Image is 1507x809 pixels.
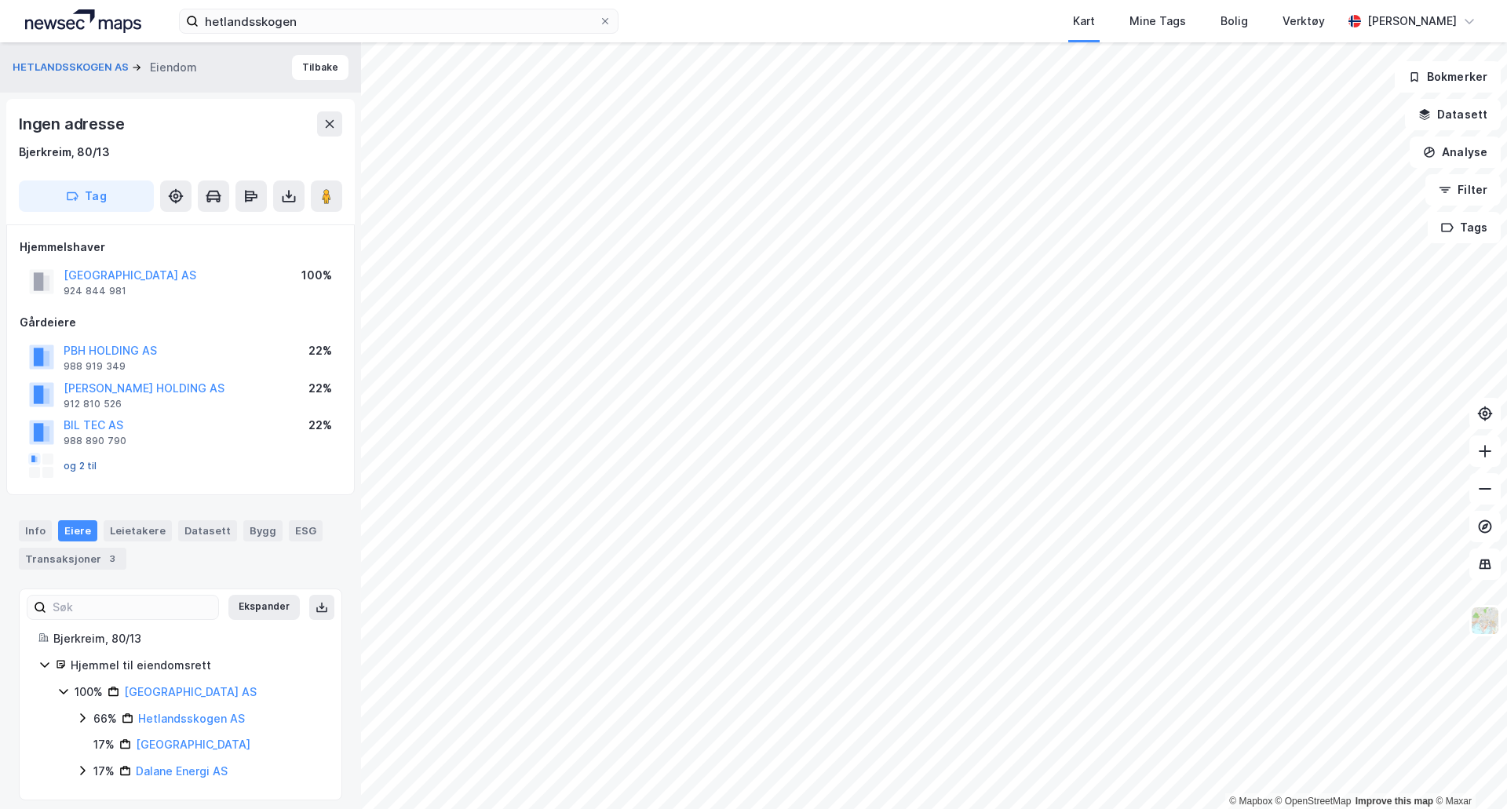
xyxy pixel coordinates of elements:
[19,111,127,137] div: Ingen adresse
[104,520,172,541] div: Leietakere
[1229,796,1272,807] a: Mapbox
[228,595,300,620] button: Ekspander
[1410,137,1501,168] button: Analyse
[46,596,218,619] input: Søk
[64,285,126,297] div: 924 844 981
[199,9,599,33] input: Søk på adresse, matrikkel, gårdeiere, leietakere eller personer
[308,341,332,360] div: 22%
[178,520,237,541] div: Datasett
[1073,12,1095,31] div: Kart
[58,520,97,541] div: Eiere
[93,709,117,728] div: 66%
[138,712,245,725] a: Hetlandsskogen AS
[20,313,341,332] div: Gårdeiere
[1356,796,1433,807] a: Improve this map
[19,180,154,212] button: Tag
[1283,12,1325,31] div: Verktøy
[25,9,141,33] img: logo.a4113a55bc3d86da70a041830d287a7e.svg
[1470,606,1500,636] img: Z
[292,55,348,80] button: Tilbake
[1221,12,1248,31] div: Bolig
[1367,12,1457,31] div: [PERSON_NAME]
[64,360,126,373] div: 988 919 349
[1405,99,1501,130] button: Datasett
[64,398,122,410] div: 912 810 526
[93,762,115,781] div: 17%
[19,548,126,570] div: Transaksjoner
[136,764,228,778] a: Dalane Energi AS
[150,58,197,77] div: Eiendom
[1429,734,1507,809] div: Kontrollprogram for chat
[20,238,341,257] div: Hjemmelshaver
[1129,12,1186,31] div: Mine Tags
[104,551,120,567] div: 3
[53,629,323,648] div: Bjerkreim, 80/13
[75,683,103,701] div: 100%
[1425,174,1501,206] button: Filter
[289,520,323,541] div: ESG
[301,266,332,285] div: 100%
[243,520,283,541] div: Bygg
[124,685,257,698] a: [GEOGRAPHIC_DATA] AS
[19,520,52,541] div: Info
[19,143,110,162] div: Bjerkreim, 80/13
[1429,734,1507,809] iframe: Chat Widget
[1428,212,1501,243] button: Tags
[308,379,332,398] div: 22%
[64,435,126,447] div: 988 890 790
[93,735,115,754] div: 17%
[13,60,132,75] button: HETLANDSSKOGEN AS
[1275,796,1352,807] a: OpenStreetMap
[1395,61,1501,93] button: Bokmerker
[136,738,250,751] a: [GEOGRAPHIC_DATA]
[71,656,323,675] div: Hjemmel til eiendomsrett
[308,416,332,435] div: 22%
